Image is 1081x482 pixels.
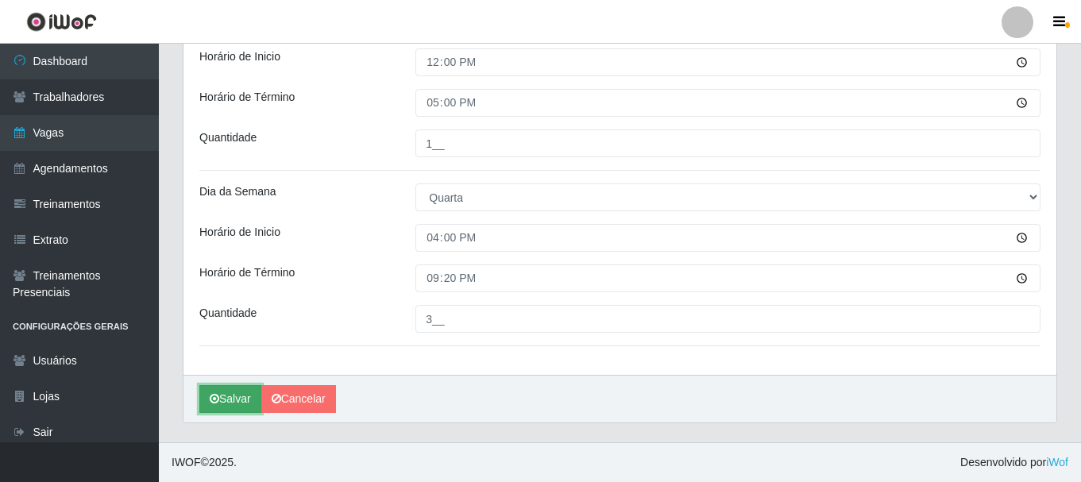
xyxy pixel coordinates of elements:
label: Horário de Inicio [199,48,280,65]
label: Quantidade [199,129,257,146]
label: Horário de Término [199,89,295,106]
label: Horário de Inicio [199,224,280,241]
input: Informe a quantidade... [415,305,1040,333]
button: Salvar [199,385,261,413]
img: CoreUI Logo [26,12,97,32]
input: 00:00 [415,264,1040,292]
a: Cancelar [261,385,336,413]
label: Quantidade [199,305,257,322]
span: IWOF [172,456,201,469]
input: 00:00 [415,224,1040,252]
input: 00:00 [415,48,1040,76]
span: Desenvolvido por [960,454,1068,471]
input: Informe a quantidade... [415,129,1040,157]
label: Horário de Término [199,264,295,281]
input: 00:00 [415,89,1040,117]
span: © 2025 . [172,454,237,471]
label: Dia da Semana [199,183,276,200]
a: iWof [1046,456,1068,469]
